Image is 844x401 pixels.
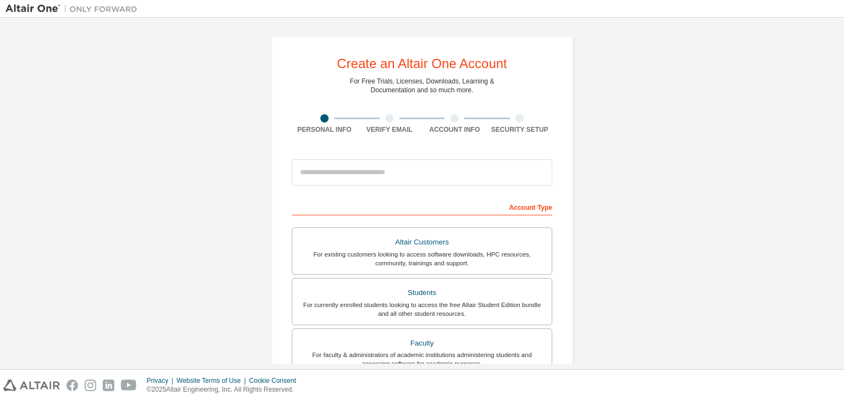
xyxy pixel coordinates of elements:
[176,376,249,385] div: Website Terms of Use
[299,350,545,368] div: For faculty & administrators of academic institutions administering students and accessing softwa...
[337,57,507,70] div: Create an Altair One Account
[422,125,487,134] div: Account Info
[357,125,423,134] div: Verify Email
[85,380,96,391] img: instagram.svg
[249,376,302,385] div: Cookie Consent
[299,285,545,300] div: Students
[299,336,545,351] div: Faculty
[350,77,495,94] div: For Free Trials, Licenses, Downloads, Learning & Documentation and so much more.
[103,380,114,391] img: linkedin.svg
[147,385,303,394] p: © 2025 Altair Engineering, Inc. All Rights Reserved.
[147,376,176,385] div: Privacy
[121,380,137,391] img: youtube.svg
[5,3,143,14] img: Altair One
[299,300,545,318] div: For currently enrolled students looking to access the free Altair Student Edition bundle and all ...
[3,380,60,391] img: altair_logo.svg
[66,380,78,391] img: facebook.svg
[299,235,545,250] div: Altair Customers
[292,125,357,134] div: Personal Info
[299,250,545,268] div: For existing customers looking to access software downloads, HPC resources, community, trainings ...
[292,198,552,215] div: Account Type
[487,125,553,134] div: Security Setup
